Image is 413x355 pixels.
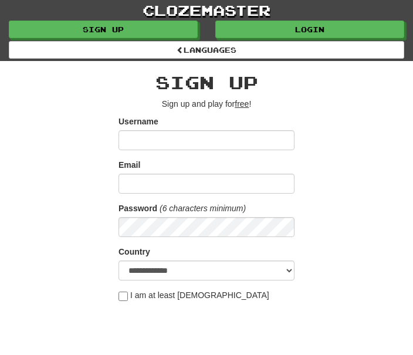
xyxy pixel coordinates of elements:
a: Login [215,21,404,38]
h2: Sign up [119,73,294,92]
label: Email [119,159,140,171]
label: Username [119,116,158,127]
label: Password [119,202,157,214]
a: Sign up [9,21,198,38]
iframe: reCAPTCHA [119,307,297,353]
a: Languages [9,41,404,59]
u: free [235,99,249,109]
label: Country [119,246,150,258]
em: (6 characters minimum) [160,204,246,213]
p: Sign up and play for ! [119,98,294,110]
label: I am at least [DEMOGRAPHIC_DATA] [119,289,269,301]
input: I am at least [DEMOGRAPHIC_DATA] [119,292,128,301]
